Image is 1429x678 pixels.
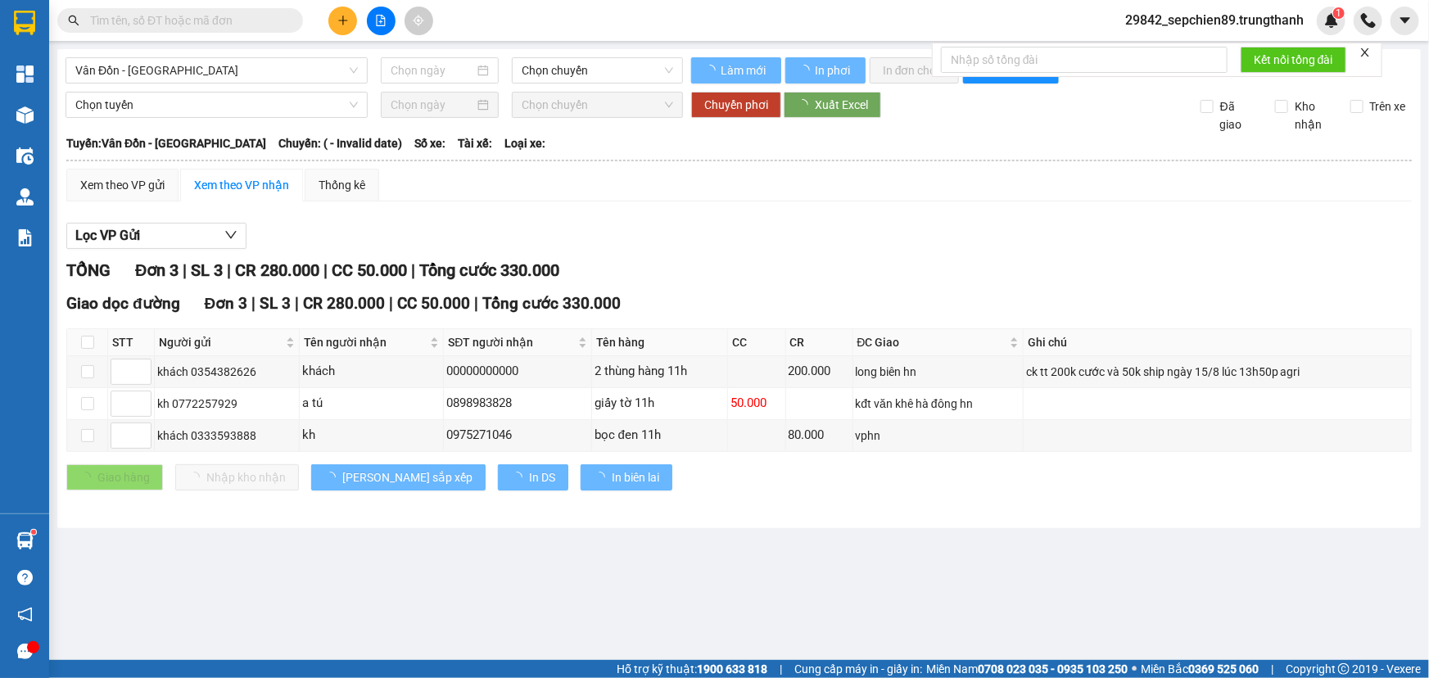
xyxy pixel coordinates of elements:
div: kđt văn khê hà đông hn [856,395,1020,413]
span: Chọn chuyến [522,58,673,83]
strong: 1900 633 818 [697,662,767,676]
span: Trên xe [1363,97,1413,115]
img: logo.jpg [9,25,54,106]
span: Chọn chuyến [522,93,673,117]
button: Lọc VP Gửi [66,223,246,249]
b: [DOMAIN_NAME] [219,13,396,40]
span: In biên lai [612,468,659,486]
input: Chọn ngày [391,96,474,114]
div: vphn [856,427,1020,445]
b: Tuyến: Vân Đồn - [GEOGRAPHIC_DATA] [66,137,266,150]
input: Tìm tên, số ĐT hoặc mã đơn [90,11,283,29]
img: phone-icon [1361,13,1376,28]
span: In DS [529,468,555,486]
th: Tên hàng [592,329,728,356]
span: | [183,260,187,280]
div: khách 0354382626 [157,363,296,381]
td: khách [300,356,444,388]
span: down [224,228,237,242]
span: 29842_sepchien89.trungthanh [1112,10,1317,30]
span: | [411,260,415,280]
span: | [1271,660,1273,678]
span: ⚪️ [1132,666,1137,672]
div: a tú [302,394,441,414]
button: Xuất Excel [784,92,881,118]
span: Tài xế: [458,134,492,152]
img: warehouse-icon [16,106,34,124]
div: khách [302,362,441,382]
span: CR 280.000 [303,294,385,313]
span: Miền Bắc [1141,660,1259,678]
th: Ghi chú [1024,329,1412,356]
span: [PERSON_NAME] sắp xếp [342,468,473,486]
button: aim [405,7,433,35]
span: CC 50.000 [332,260,407,280]
span: loading [798,65,812,76]
div: ck tt 200k cước và 50k ship ngày 15/8 lúc 13h50p agri [1026,363,1409,381]
span: TỔNG [66,260,111,280]
button: In đơn chọn [870,57,959,84]
span: Lọc VP Gửi [75,225,140,246]
span: Đã giao [1214,97,1263,133]
span: Đơn 3 [135,260,179,280]
button: Làm mới [691,57,781,84]
span: question-circle [17,570,33,585]
span: loading [324,472,342,483]
button: file-add [367,7,396,35]
img: dashboard-icon [16,66,34,83]
button: In biên lai [581,464,672,490]
th: CR [786,329,853,356]
div: kh [302,426,441,445]
span: search [68,15,79,26]
span: | [780,660,782,678]
td: 0898983828 [444,388,591,420]
span: | [389,294,393,313]
span: Cung cấp máy in - giấy in: [794,660,922,678]
div: 0898983828 [446,394,588,414]
span: notification [17,607,33,622]
h1: Giao dọc đường [86,117,302,230]
span: Làm mới [721,61,768,79]
span: Tổng cước 330.000 [419,260,559,280]
span: Chọn tuyến [75,93,358,117]
img: warehouse-icon [16,147,34,165]
span: Kết nối tổng đài [1254,51,1333,69]
span: Miền Nam [926,660,1128,678]
span: 1 [1336,7,1341,19]
div: 50.000 [730,394,783,414]
span: Chuyến: ( - Invalid date) [278,134,402,152]
span: SL 3 [260,294,291,313]
img: solution-icon [16,229,34,246]
td: kh [300,420,444,452]
button: Nhập kho nhận [175,464,299,490]
sup: 1 [1333,7,1345,19]
div: Xem theo VP nhận [194,176,289,194]
span: | [295,294,299,313]
button: In DS [498,464,568,490]
th: CC [728,329,786,356]
div: 0975271046 [446,426,588,445]
div: Thống kê [319,176,365,194]
span: | [251,294,256,313]
th: STT [108,329,155,356]
span: Xuất Excel [815,96,868,114]
span: | [227,260,231,280]
button: plus [328,7,357,35]
span: plus [337,15,349,26]
td: 0975271046 [444,420,591,452]
td: 00000000000 [444,356,591,388]
img: warehouse-icon [16,188,34,206]
span: loading [594,472,612,483]
span: loading [797,99,815,111]
span: Tên người nhận [304,333,427,351]
span: ĐC Giao [857,333,1006,351]
span: Người gửi [159,333,283,351]
span: SĐT người nhận [448,333,574,351]
span: Kho nhận [1288,97,1337,133]
strong: 0369 525 060 [1188,662,1259,676]
img: icon-new-feature [1324,13,1339,28]
div: 200.000 [789,362,850,382]
span: Số xe: [414,134,445,152]
span: | [474,294,478,313]
span: message [17,644,33,659]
